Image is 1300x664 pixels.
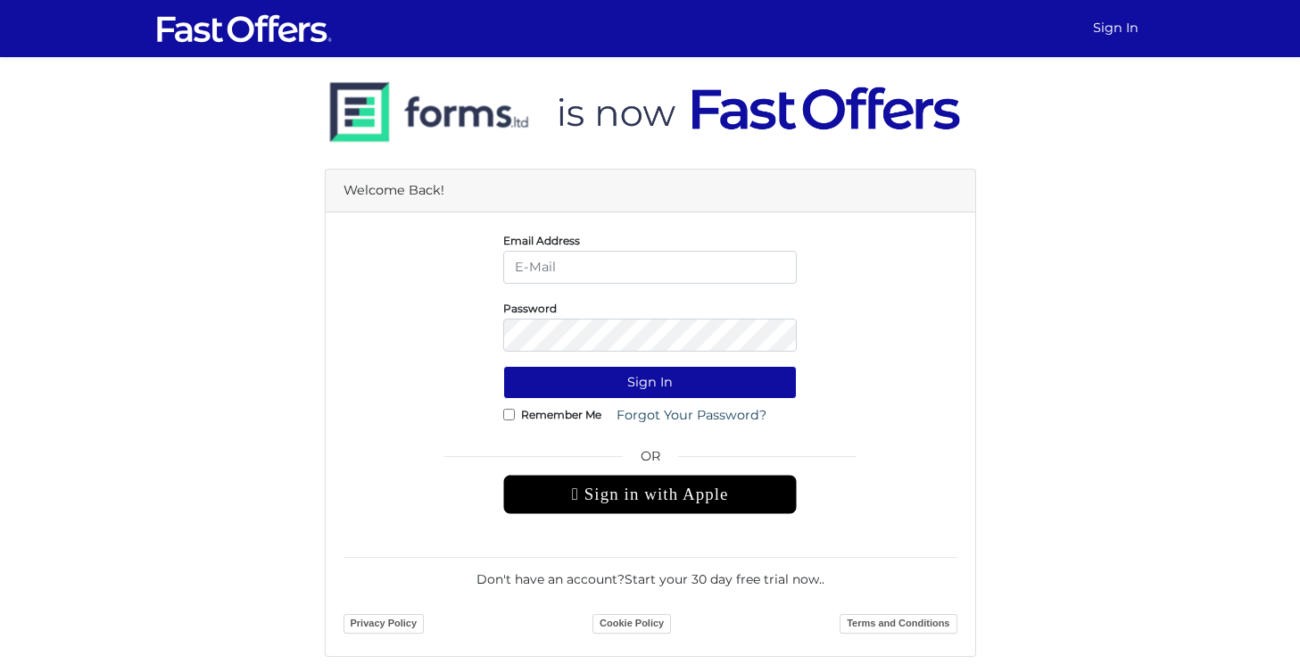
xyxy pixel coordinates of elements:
input: E-Mail [503,251,797,284]
div: Welcome Back! [326,170,975,212]
a: Sign In [1086,11,1146,46]
a: Cookie Policy [592,614,671,634]
div: Don't have an account? . [344,557,957,589]
span: OR [503,446,797,475]
a: Start your 30 day free trial now. [625,571,822,587]
label: Password [503,306,557,311]
a: Forgot Your Password? [605,399,778,432]
a: Privacy Policy [344,614,425,634]
button: Sign In [503,366,797,399]
a: Terms and Conditions [840,614,956,634]
label: Remember Me [521,412,601,417]
div: Sign in with Apple [503,475,797,514]
label: Email Address [503,238,580,243]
